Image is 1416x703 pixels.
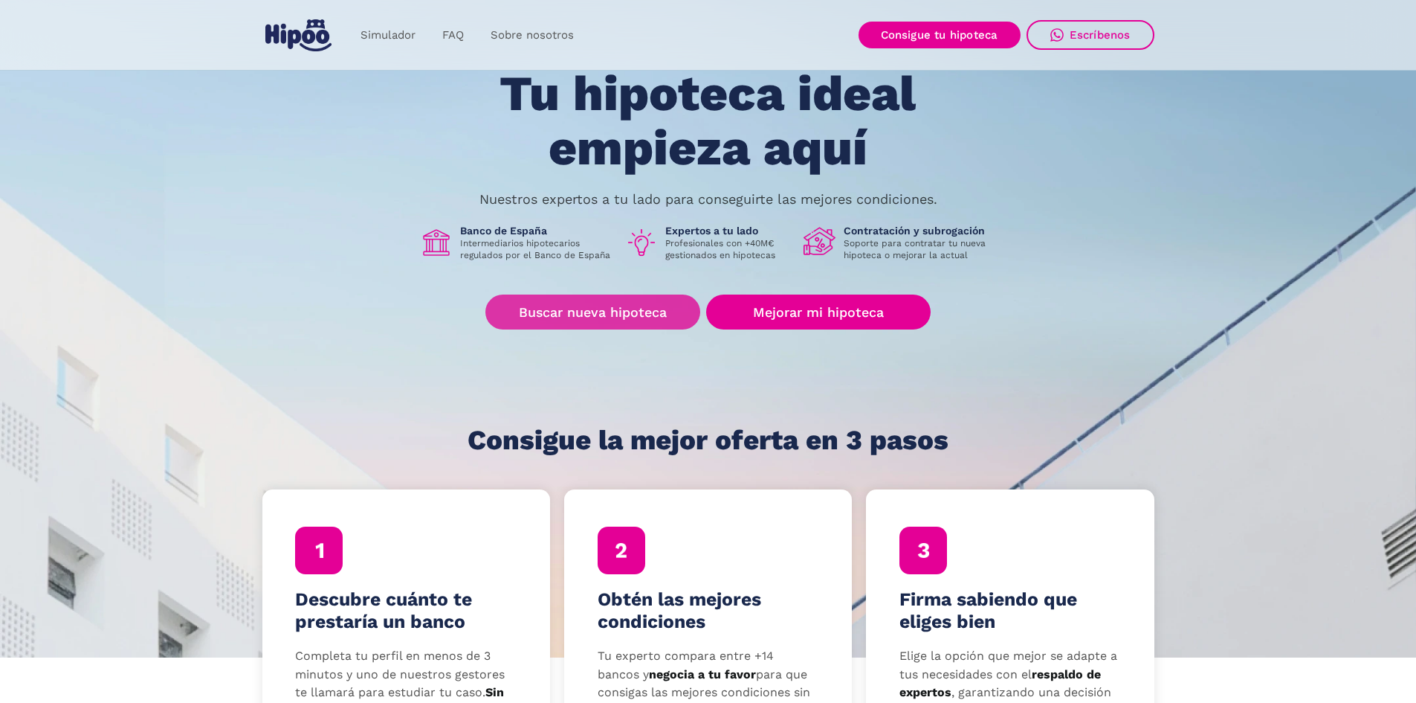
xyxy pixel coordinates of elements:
h4: Obtén las mejores condiciones [598,588,819,633]
a: FAQ [429,21,477,50]
a: Sobre nosotros [477,21,587,50]
p: Intermediarios hipotecarios regulados por el Banco de España [460,237,613,261]
strong: negocia a tu favor [649,667,756,681]
h1: Consigue la mejor oferta en 3 pasos [468,426,948,455]
a: Buscar nueva hipoteca [485,295,700,330]
a: Consigue tu hipoteca [859,22,1021,48]
a: Escríbenos [1027,20,1154,50]
h1: Banco de España [460,224,613,237]
h4: Firma sabiendo que eliges bien [899,588,1121,633]
h1: Contratación y subrogación [844,224,997,237]
a: home [262,13,335,57]
a: Mejorar mi hipoteca [706,295,930,330]
a: Simulador [347,21,429,50]
p: Profesionales con +40M€ gestionados en hipotecas [665,237,792,261]
div: Escríbenos [1070,28,1131,42]
h1: Tu hipoteca ideal empieza aquí [426,67,989,175]
p: Soporte para contratar tu nueva hipoteca o mejorar la actual [844,237,997,261]
p: Nuestros expertos a tu lado para conseguirte las mejores condiciones. [479,193,937,205]
h4: Descubre cuánto te prestaría un banco [295,588,517,633]
h1: Expertos a tu lado [665,224,792,237]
